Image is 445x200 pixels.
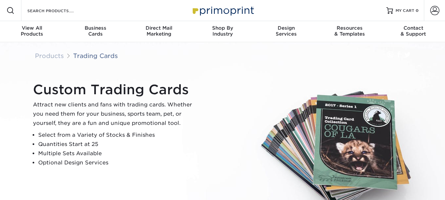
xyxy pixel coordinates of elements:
a: Direct MailMarketing [127,21,191,42]
span: Business [64,25,127,31]
input: SEARCH PRODUCTS..... [27,7,91,14]
span: Shop By [191,25,254,31]
a: BusinessCards [64,21,127,42]
div: Industry [191,25,254,37]
span: Resources [318,25,381,31]
div: Cards [64,25,127,37]
a: Trading Cards [73,52,118,59]
div: & Support [381,25,445,37]
div: Marketing [127,25,191,37]
a: DesignServices [254,21,318,42]
a: Shop ByIndustry [191,21,254,42]
span: 0 [416,8,419,13]
p: Attract new clients and fans with trading cards. Whether you need them for your business, sports ... [33,100,198,128]
img: Primoprint [190,3,256,17]
span: Design [254,25,318,31]
div: Services [254,25,318,37]
h1: Custom Trading Cards [33,82,198,98]
li: Select from a Variety of Stocks & Finishes [38,130,198,140]
a: Resources& Templates [318,21,381,42]
a: Products [35,52,64,59]
span: Direct Mail [127,25,191,31]
div: & Templates [318,25,381,37]
a: Contact& Support [381,21,445,42]
li: Quantities Start at 25 [38,140,198,149]
span: MY CART [396,8,414,14]
li: Optional Design Services [38,158,198,167]
li: Multiple Sets Available [38,149,198,158]
span: Contact [381,25,445,31]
